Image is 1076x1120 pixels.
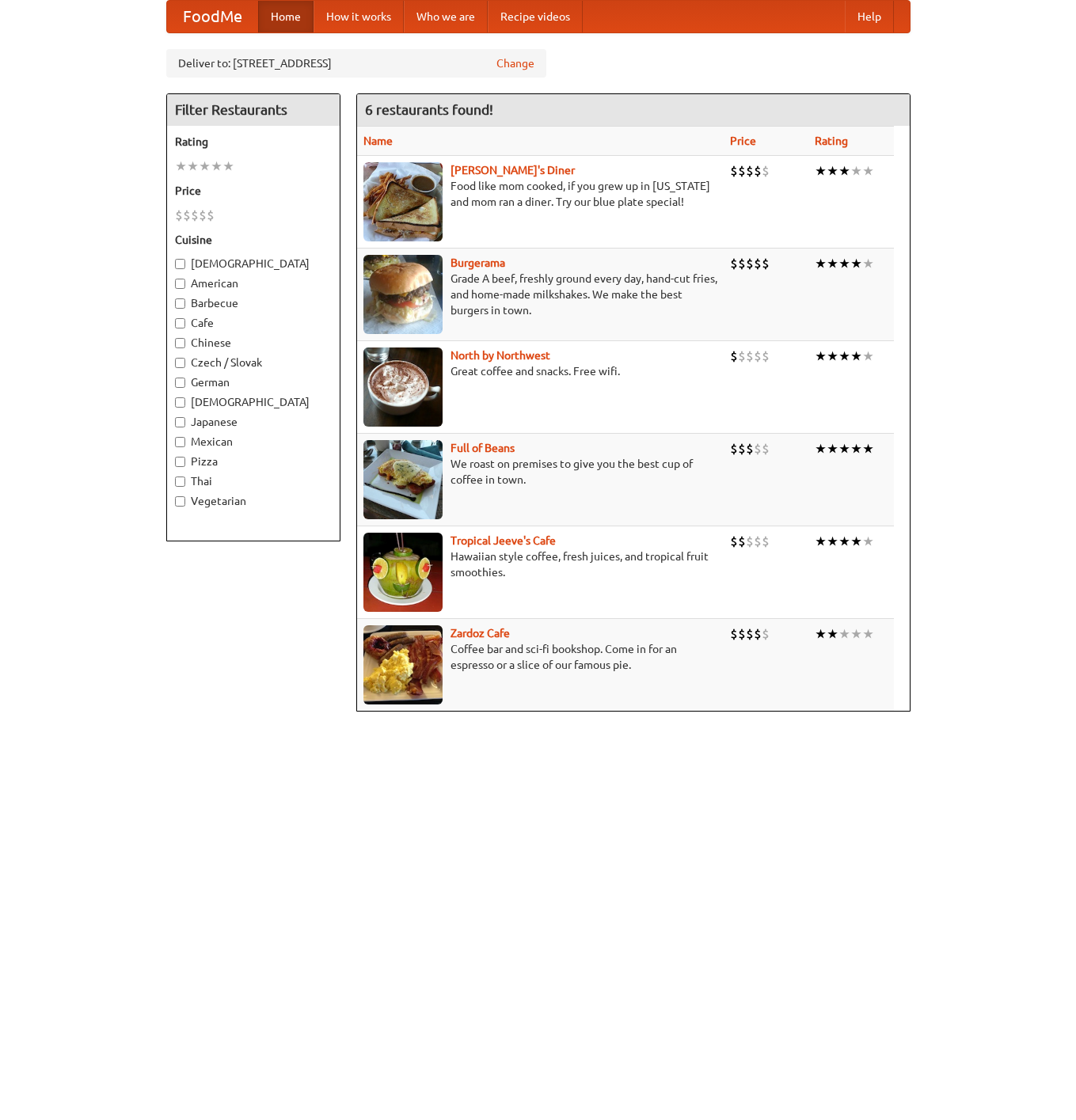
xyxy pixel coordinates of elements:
[314,1,404,32] a: How it works
[815,347,827,365] li: ★
[451,627,510,640] a: Zardoz Cafe
[175,183,332,199] h5: Price
[738,440,746,457] li: $
[363,178,717,210] p: Food like mom cooked, if you grew up in [US_STATE] and mom ran a diner. Try our blue plate special!
[730,255,738,272] li: $
[730,162,738,180] li: $
[451,349,550,362] b: North by Northwest
[175,397,185,408] input: [DEMOGRAPHIC_DATA]
[738,533,746,550] li: $
[451,442,515,454] a: Full of Beans
[175,378,185,388] input: German
[850,162,862,180] li: ★
[827,347,838,365] li: ★
[815,625,827,643] li: ★
[175,256,332,271] label: [DEMOGRAPHIC_DATA]
[815,440,827,457] li: ★
[363,271,717,318] p: Grade A beef, freshly ground every day, hand-cut fries, and home-made milkshakes. We make the bes...
[850,347,862,365] li: ★
[166,49,546,78] div: Deliver to: [STREET_ADDRESS]
[363,363,717,379] p: Great coffee and snacks. Free wifi.
[451,164,575,177] a: [PERSON_NAME]'s Diner
[175,298,185,309] input: Barbecue
[451,256,505,269] a: Burgerama
[762,347,770,365] li: $
[258,1,314,32] a: Home
[762,533,770,550] li: $
[175,496,185,507] input: Vegetarian
[175,134,332,150] h5: Rating
[175,476,185,487] input: Thai
[838,440,850,457] li: ★
[815,533,827,550] li: ★
[730,625,738,643] li: $
[175,437,185,447] input: Mexican
[850,533,862,550] li: ★
[175,454,332,469] label: Pizza
[363,440,443,519] img: beans.jpg
[175,295,332,311] label: Barbecue
[815,135,848,147] a: Rating
[451,534,556,547] a: Tropical Jeeve's Cafe
[827,625,838,643] li: ★
[175,279,185,289] input: American
[815,162,827,180] li: ★
[738,255,746,272] li: $
[404,1,488,32] a: Who we are
[175,457,185,467] input: Pizza
[754,162,762,180] li: $
[175,315,332,331] label: Cafe
[363,533,443,612] img: jeeves.jpg
[363,641,717,673] p: Coffee bar and sci-fi bookshop. Come in for an espresso or a slice of our famous pie.
[175,473,332,489] label: Thai
[746,533,754,550] li: $
[175,394,332,410] label: [DEMOGRAPHIC_DATA]
[838,347,850,365] li: ★
[730,440,738,457] li: $
[365,102,493,117] ng-pluralize: 6 restaurants found!
[363,347,443,427] img: north.jpg
[738,162,746,180] li: $
[363,255,443,334] img: burgerama.jpg
[762,162,770,180] li: $
[838,162,850,180] li: ★
[862,440,874,457] li: ★
[363,456,717,488] p: We roast on premises to give you the best cup of coffee in town.
[754,347,762,365] li: $
[199,158,211,175] li: ★
[175,417,185,427] input: Japanese
[746,255,754,272] li: $
[827,440,838,457] li: ★
[730,135,756,147] a: Price
[207,207,215,224] li: $
[363,135,393,147] a: Name
[175,318,185,328] input: Cafe
[754,533,762,550] li: $
[862,533,874,550] li: ★
[183,207,191,224] li: $
[838,625,850,643] li: ★
[175,338,185,348] input: Chinese
[827,533,838,550] li: ★
[167,94,340,126] h4: Filter Restaurants
[850,440,862,457] li: ★
[730,533,738,550] li: $
[815,255,827,272] li: ★
[762,625,770,643] li: $
[175,358,185,368] input: Czech / Slovak
[738,347,746,365] li: $
[488,1,583,32] a: Recipe videos
[175,207,183,224] li: $
[862,255,874,272] li: ★
[838,533,850,550] li: ★
[175,232,332,248] h5: Cuisine
[175,374,332,390] label: German
[746,625,754,643] li: $
[754,255,762,272] li: $
[862,625,874,643] li: ★
[222,158,234,175] li: ★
